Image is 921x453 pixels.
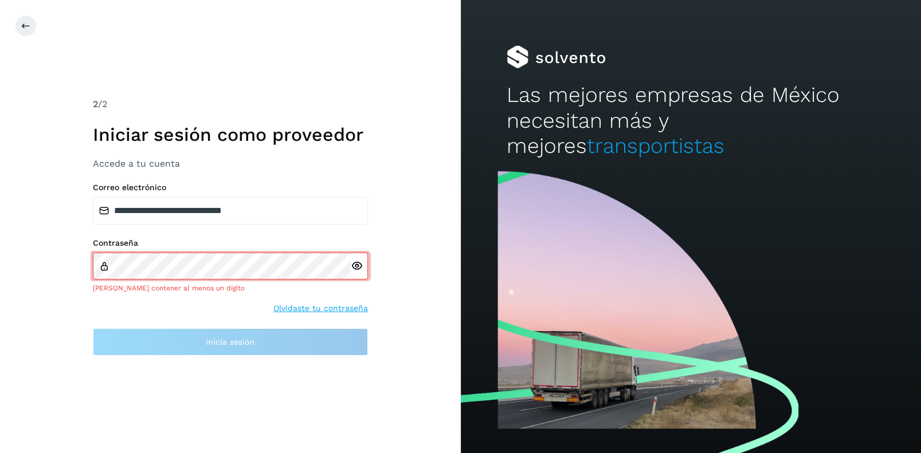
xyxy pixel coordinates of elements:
button: Inicia sesión [93,328,368,356]
label: Correo electrónico [93,183,368,192]
label: Contraseña [93,238,368,248]
a: Olvidaste tu contraseña [273,302,368,314]
div: /2 [93,97,368,111]
div: [PERSON_NAME] contener al menos un dígito [93,283,368,293]
h3: Accede a tu cuenta [93,158,368,169]
span: 2 [93,99,98,109]
span: transportistas [587,133,724,158]
h2: Las mejores empresas de México necesitan más y mejores [507,82,875,159]
span: Inicia sesión [206,338,254,346]
h1: Iniciar sesión como proveedor [93,124,368,145]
